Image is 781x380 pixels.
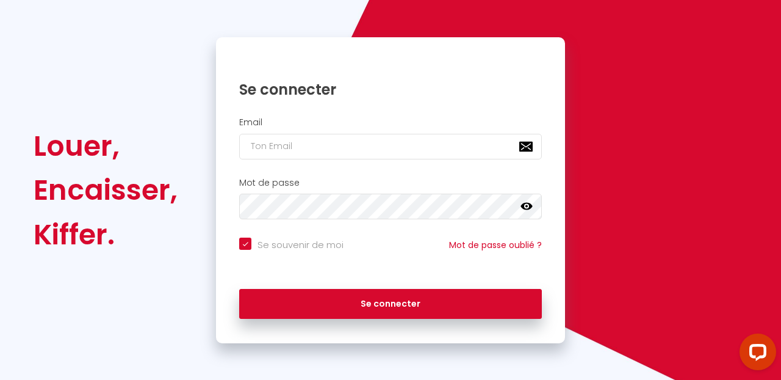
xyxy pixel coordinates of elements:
[239,80,542,99] h1: Se connecter
[239,134,542,159] input: Ton Email
[239,117,542,128] h2: Email
[449,239,542,251] a: Mot de passe oublié ?
[239,289,542,320] button: Se connecter
[239,178,542,188] h2: Mot de passe
[34,168,178,212] div: Encaisser,
[730,329,781,380] iframe: LiveChat chat widget
[34,124,178,168] div: Louer,
[34,213,178,257] div: Kiffer.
